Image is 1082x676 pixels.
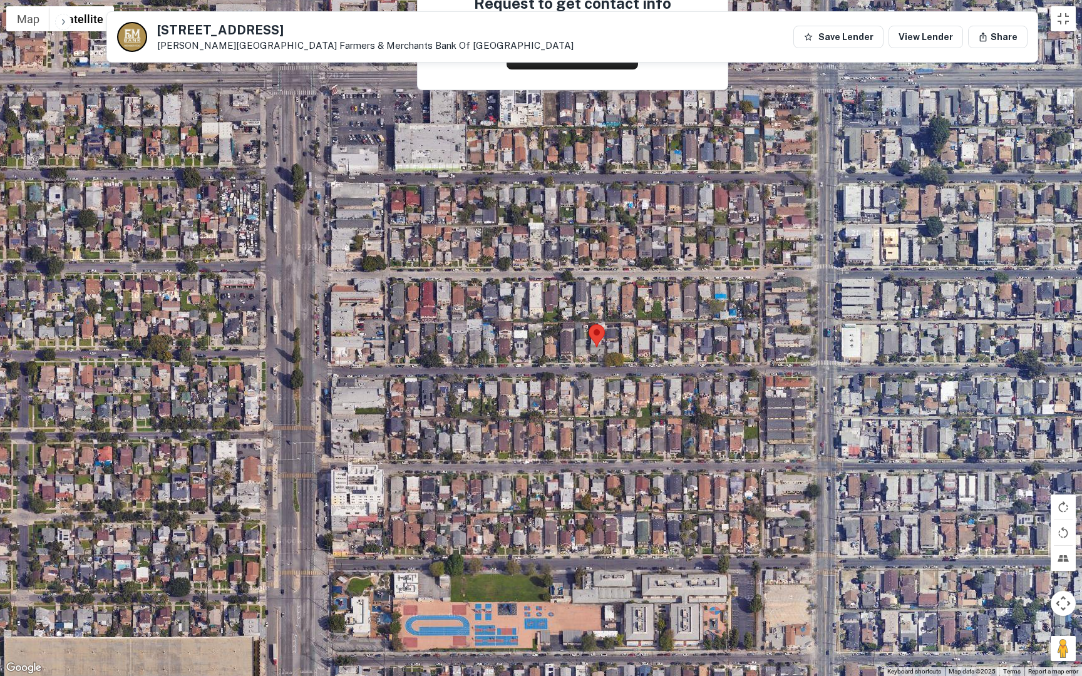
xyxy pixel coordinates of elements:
a: Farmers & Merchants Bank Of [GEOGRAPHIC_DATA] [339,40,574,51]
h5: [STREET_ADDRESS] [157,24,574,36]
p: [PERSON_NAME][GEOGRAPHIC_DATA] [157,40,574,51]
iframe: Chat Widget [1019,576,1082,636]
a: View Lender [889,26,963,48]
button: Save Lender [793,26,884,48]
button: Share [968,26,1028,48]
